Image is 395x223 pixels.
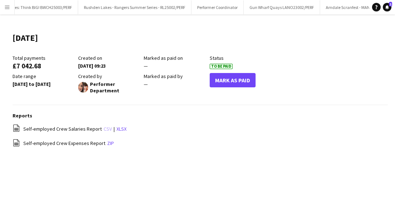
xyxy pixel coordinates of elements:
[13,81,75,87] div: [DATE] to [DATE]
[78,55,140,61] div: Created on
[144,73,206,79] div: Marked as paid by
[13,112,388,119] h3: Reports
[191,0,244,14] button: Performer Coordinator
[23,140,105,146] span: Self-employed Crew Expenses Report
[389,2,392,6] span: 1
[13,63,75,69] div: £7 042.68
[13,124,388,133] div: |
[13,33,38,43] h1: [DATE]
[78,0,191,14] button: Rushden Lakes - Rangers Summer Series - RL25002/PERF
[107,140,114,146] a: zip
[144,63,148,69] span: —
[104,126,112,132] a: csv
[78,73,140,79] div: Created by
[78,63,140,69] div: [DATE] 09:23
[383,3,391,11] a: 1
[210,64,233,69] span: To Be Paid
[116,126,127,132] a: xlsx
[13,55,75,61] div: Total payments
[144,55,206,61] div: Marked as paid on
[78,81,140,94] div: Performer Department
[210,73,256,87] button: Mark As Paid
[13,73,75,79] div: Date range
[23,126,102,132] span: Self-employed Crew Salaries Report
[244,0,320,14] button: Gun Wharf Quays LANO23002/PERF
[144,81,148,87] span: —
[210,55,272,61] div: Status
